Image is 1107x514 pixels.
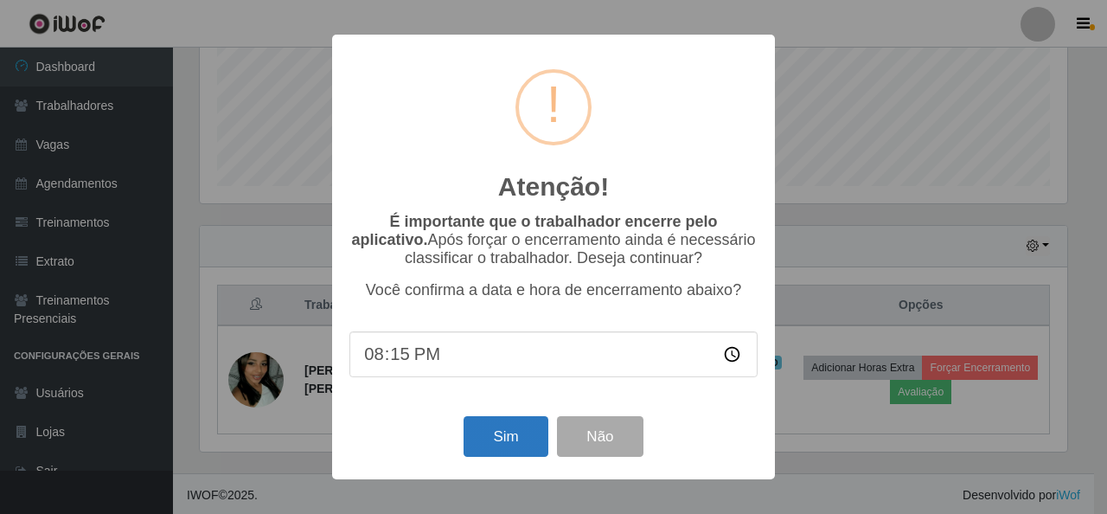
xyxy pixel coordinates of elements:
[351,213,717,248] b: É importante que o trabalhador encerre pelo aplicativo.
[349,213,758,267] p: Após forçar o encerramento ainda é necessário classificar o trabalhador. Deseja continuar?
[557,416,643,457] button: Não
[349,281,758,299] p: Você confirma a data e hora de encerramento abaixo?
[498,171,609,202] h2: Atenção!
[464,416,547,457] button: Sim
